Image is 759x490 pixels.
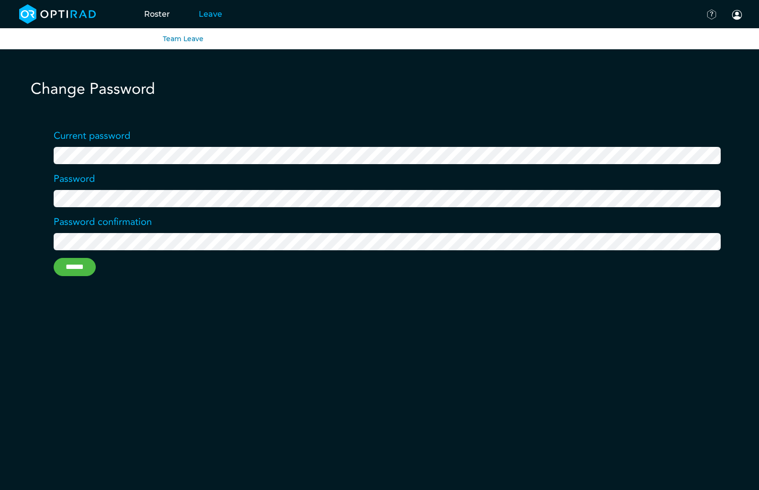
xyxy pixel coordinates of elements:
[19,4,96,24] img: brand-opti-rad-logos-blue-and-white-d2f68631ba2948856bd03f2d395fb146ddc8fb01b4b6e9315ea85fa773367...
[54,172,95,186] label: Password
[163,34,204,43] a: Team Leave
[54,129,130,143] label: Current password
[31,80,744,98] h1: Change Password
[54,215,152,229] label: Password confirmation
